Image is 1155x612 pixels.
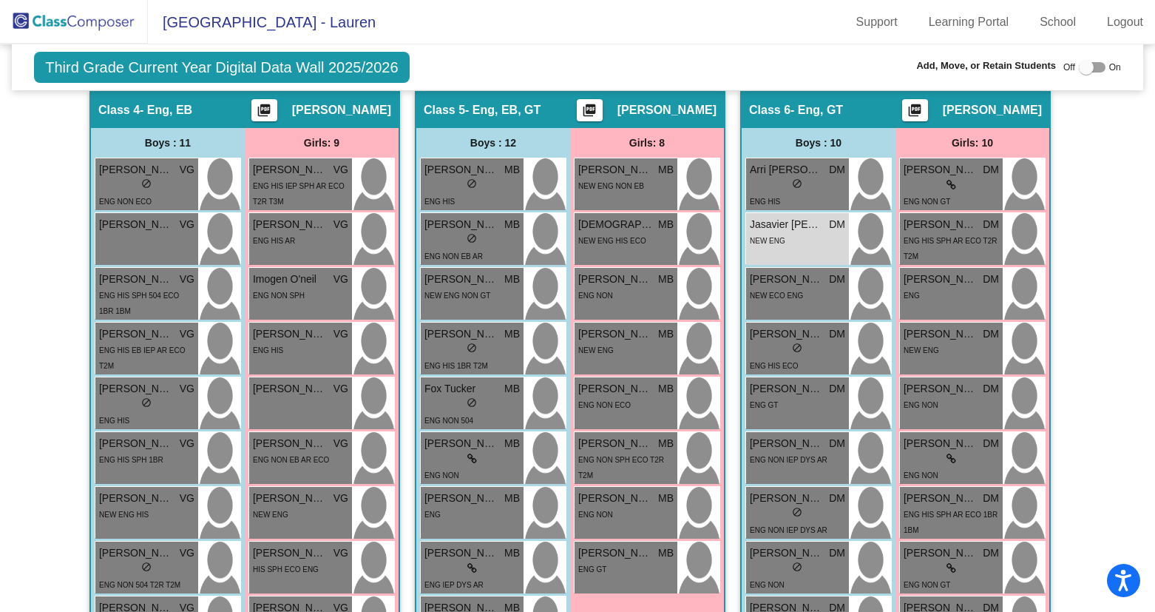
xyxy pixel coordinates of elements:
button: Print Students Details [251,99,277,121]
span: [PERSON_NAME] [617,103,717,118]
span: [PERSON_NAME] [99,162,173,178]
span: VG [333,217,348,232]
span: [PERSON_NAME] [904,381,978,397]
span: [PERSON_NAME] [424,272,498,287]
mat-icon: picture_as_pdf [255,103,273,124]
span: Imogen O'neil [253,272,327,287]
span: ENG HIS [750,198,780,206]
span: [PERSON_NAME] [99,436,173,451]
span: VG [180,381,194,397]
span: VG [180,491,194,506]
span: DM [983,217,999,232]
span: ENG HIS 1BR T2M [424,362,488,370]
span: ENG NON EB AR ECO [253,456,329,464]
a: School [1028,10,1088,34]
span: [PERSON_NAME] [253,326,327,342]
span: ENG NON [904,471,938,480]
span: ENG NON SPH ECO T2R T2M [578,456,664,480]
span: ENG IEP DYS AR [424,581,484,589]
span: [PERSON_NAME] [99,381,173,397]
span: NEW ENG HIS [99,511,149,519]
span: do_not_disturb_alt [792,507,802,517]
span: [PERSON_NAME] [424,326,498,342]
span: [PERSON_NAME] [578,491,652,506]
span: VG [333,436,348,451]
span: [PERSON_NAME] [904,436,978,451]
span: ENG NON EB AR [424,252,483,260]
span: [PERSON_NAME] Escobed0 [750,272,824,287]
span: ENG NON IEP DYS AR ECO 1BM T2R [750,526,827,550]
span: [PERSON_NAME] [904,326,978,342]
span: [PERSON_NAME] [99,272,173,287]
span: MB [658,162,674,178]
span: DM [829,491,845,506]
span: NEW ENG HIS ECO [578,237,646,245]
span: [PERSON_NAME] [424,436,498,451]
span: [PERSON_NAME] [904,217,978,232]
span: ENG NON GT [904,581,950,589]
span: ENG NON [904,401,938,409]
span: VG [333,326,348,342]
span: [PERSON_NAME] [253,217,327,232]
span: do_not_disturb_alt [792,343,802,353]
span: Class 5 [424,103,465,118]
span: NEW ECO ENG [750,292,803,300]
span: NEW ENG [904,346,939,354]
span: ENG GT [578,565,606,574]
span: MB [658,381,674,397]
span: NEW ENG [750,237,785,245]
span: ENG HIS SPH 1BR [99,456,163,464]
span: ENG [424,511,441,519]
a: Support [844,10,910,34]
span: DM [829,381,845,397]
span: DM [983,162,999,178]
div: Girls: 8 [570,128,724,158]
span: do_not_disturb_alt [467,397,477,408]
span: [PERSON_NAME] [943,103,1042,118]
span: [PERSON_NAME] [424,217,498,232]
span: VG [180,436,194,451]
div: Boys : 12 [416,128,570,158]
span: ENG HIS [424,198,455,206]
span: MB [504,545,520,561]
span: Class 6 [749,103,790,118]
span: ENG NON ECO [99,198,152,206]
span: VG [180,545,194,561]
span: [PERSON_NAME] [750,381,824,397]
span: MB [658,272,674,287]
span: VG [180,162,194,178]
span: [DEMOGRAPHIC_DATA][PERSON_NAME] [578,217,652,232]
span: [PERSON_NAME] [99,326,173,342]
span: VG [180,272,194,287]
span: [PERSON_NAME] [750,326,824,342]
span: [PERSON_NAME] [904,272,978,287]
span: [PERSON_NAME] [578,326,652,342]
span: ENG HIS IEP SPH AR ECO T2R T3M [253,182,345,206]
span: [GEOGRAPHIC_DATA] - Lauren [148,10,376,34]
span: - Eng, GT [790,103,843,118]
span: MB [658,326,674,342]
mat-icon: picture_as_pdf [906,103,924,124]
span: ENG NON SPH [253,292,305,300]
span: MB [658,436,674,451]
span: [PERSON_NAME] [PERSON_NAME] [424,491,498,506]
span: [PERSON_NAME] [750,491,824,506]
span: ENG HIS [99,417,129,425]
span: DM [829,326,845,342]
span: Add, Move, or Retain Students [916,58,1056,73]
span: MB [504,326,520,342]
span: VG [333,381,348,397]
span: do_not_disturb_alt [141,562,152,572]
span: do_not_disturb_alt [792,178,802,189]
div: Boys : 11 [91,128,245,158]
span: ENG [904,292,920,300]
button: Print Students Details [577,99,603,121]
span: [PERSON_NAME] [253,381,327,397]
span: Class 4 [98,103,140,118]
span: DM [983,272,999,287]
span: VG [333,491,348,506]
span: [PERSON_NAME] [578,272,652,287]
span: do_not_disturb_alt [467,233,477,243]
span: [PERSON_NAME] [424,162,498,178]
span: DM [829,217,845,232]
